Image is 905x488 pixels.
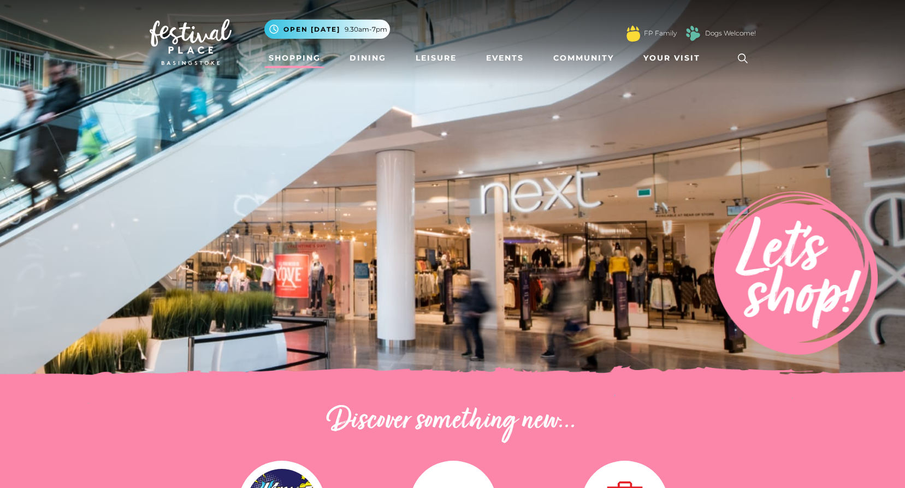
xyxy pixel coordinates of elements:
[150,19,232,65] img: Festival Place Logo
[150,404,756,439] h2: Discover something new...
[283,25,340,34] span: Open [DATE]
[345,25,387,34] span: 9.30am-7pm
[345,48,391,68] a: Dining
[264,20,390,39] button: Open [DATE] 9.30am-7pm
[482,48,528,68] a: Events
[639,48,710,68] a: Your Visit
[705,28,756,38] a: Dogs Welcome!
[549,48,618,68] a: Community
[264,48,325,68] a: Shopping
[644,28,677,38] a: FP Family
[643,52,700,64] span: Your Visit
[411,48,461,68] a: Leisure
